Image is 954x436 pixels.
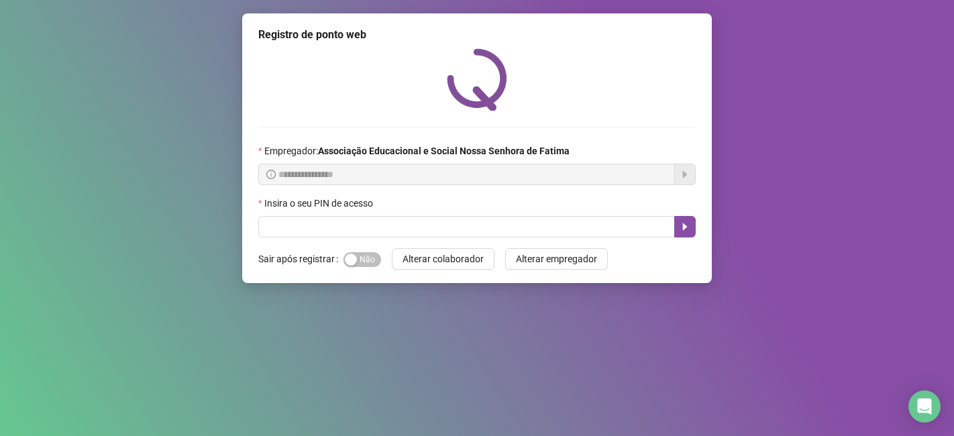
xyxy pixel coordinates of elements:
[258,196,382,211] label: Insira o seu PIN de acesso
[264,144,570,158] span: Empregador :
[266,170,276,179] span: info-circle
[447,48,507,111] img: QRPoint
[908,390,941,423] div: Open Intercom Messenger
[516,252,597,266] span: Alterar empregador
[680,221,690,232] span: caret-right
[403,252,484,266] span: Alterar colaborador
[258,27,696,43] div: Registro de ponto web
[505,248,608,270] button: Alterar empregador
[392,248,494,270] button: Alterar colaborador
[318,146,570,156] strong: Associação Educacional e Social Nossa Senhora de Fatima
[258,248,343,270] label: Sair após registrar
